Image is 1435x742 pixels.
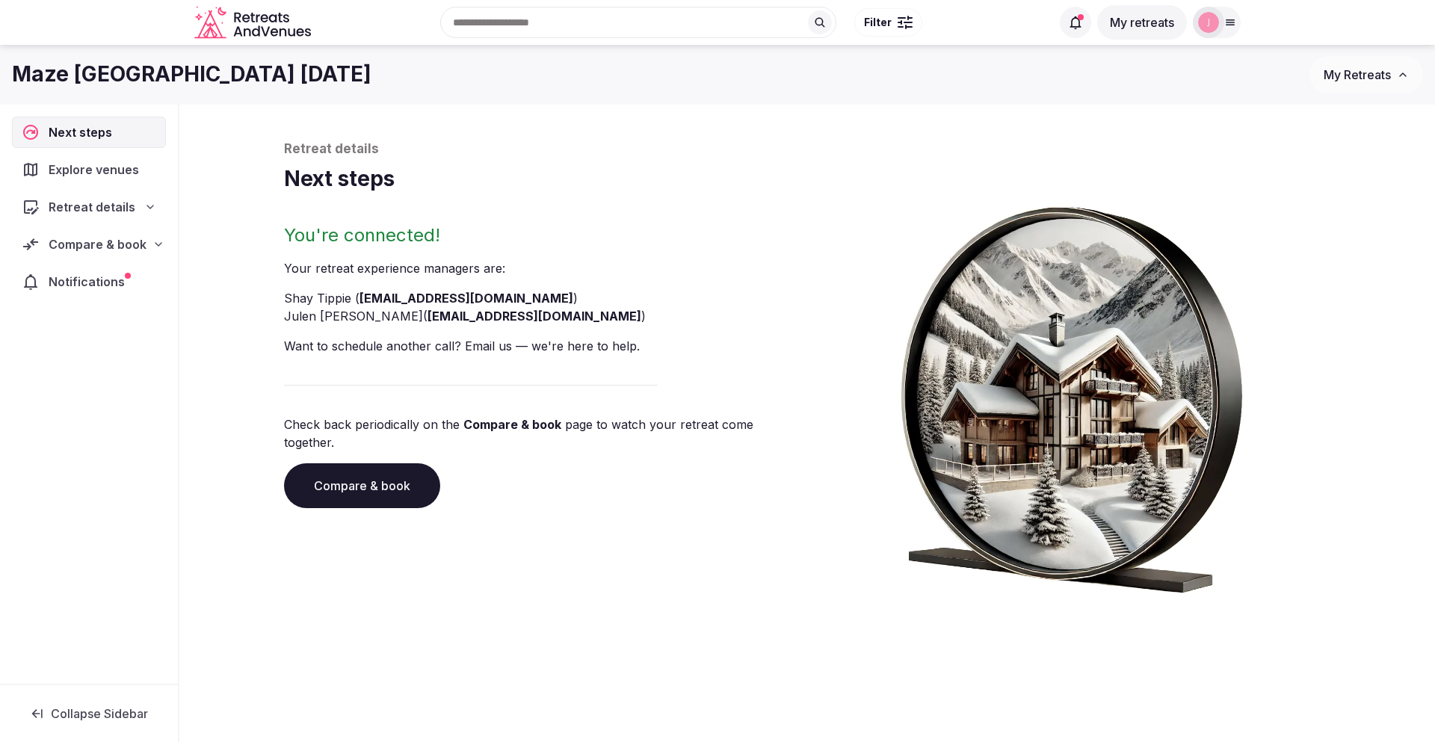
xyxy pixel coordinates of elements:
[284,259,801,277] p: Your retreat experience manager s are :
[284,140,1330,158] p: Retreat details
[463,417,561,432] a: Compare & book
[284,307,801,325] li: Julen [PERSON_NAME] ( )
[284,164,1330,194] h1: Next steps
[1097,5,1187,40] button: My retreats
[49,273,131,291] span: Notifications
[1309,56,1423,93] button: My Retreats
[854,8,922,37] button: Filter
[359,291,573,306] a: [EMAIL_ADDRESS][DOMAIN_NAME]
[864,15,892,30] span: Filter
[194,6,314,40] svg: Retreats and Venues company logo
[428,309,641,324] a: [EMAIL_ADDRESS][DOMAIN_NAME]
[284,415,801,451] p: Check back periodically on the page to watch your retreat come together.
[12,154,166,185] a: Explore venues
[12,117,166,148] a: Next steps
[49,235,146,253] span: Compare & book
[194,6,314,40] a: Visit the homepage
[284,463,440,508] a: Compare & book
[12,697,166,730] button: Collapse Sidebar
[51,706,148,721] span: Collapse Sidebar
[1324,67,1391,82] span: My Retreats
[49,198,135,216] span: Retreat details
[1097,15,1187,30] a: My retreats
[12,266,166,297] a: Notifications
[284,289,801,307] li: Shay Tippie ( )
[873,194,1271,593] img: Winter chalet retreat in picture frame
[49,123,118,141] span: Next steps
[284,223,801,247] h2: You're connected!
[284,337,801,355] p: Want to schedule another call? Email us — we're here to help.
[49,161,145,179] span: Explore venues
[1198,12,1219,33] img: jolynn.hall
[12,60,371,89] h1: Maze [GEOGRAPHIC_DATA] [DATE]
